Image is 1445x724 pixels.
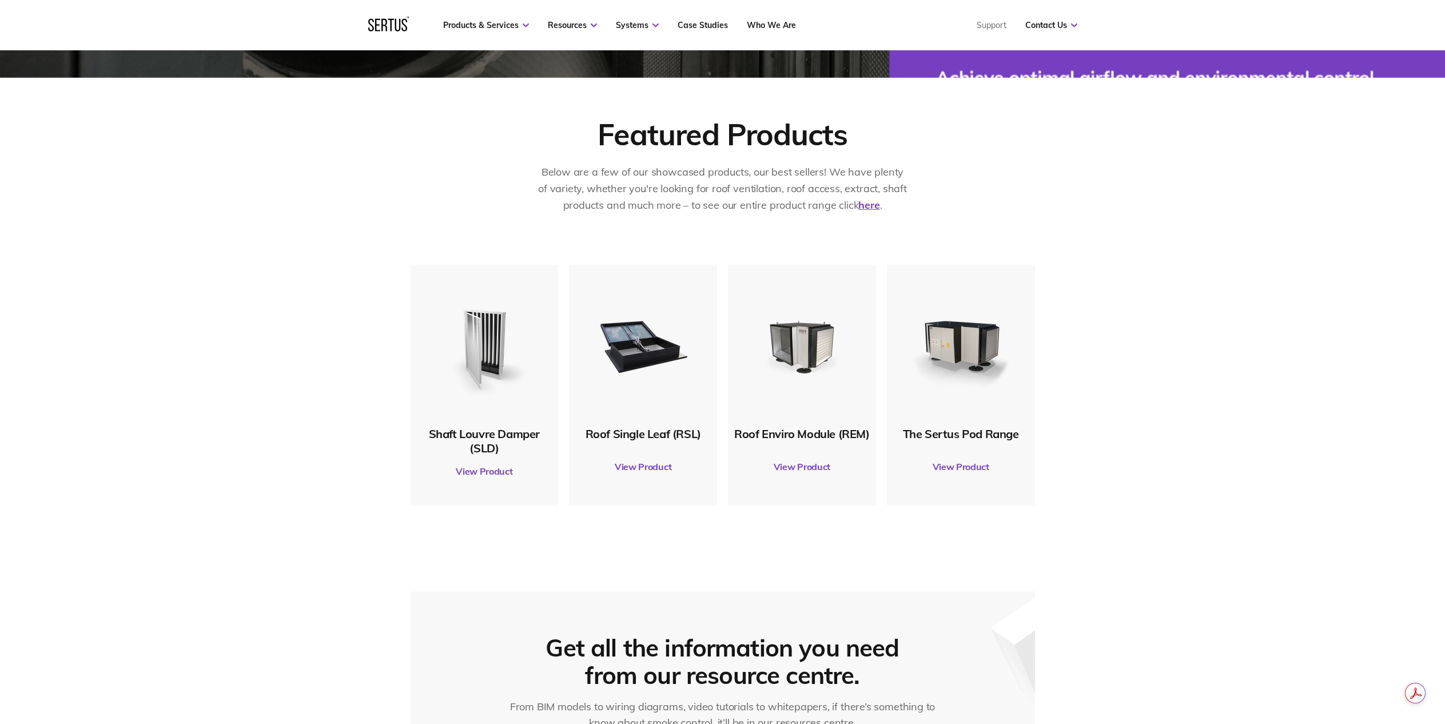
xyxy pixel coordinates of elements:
a: View Product [575,451,711,483]
div: The Sertus Pod Range [893,427,1029,441]
div: Roof Single Leaf (RSL) [575,427,711,441]
a: Resources [548,20,597,30]
p: Below are a few of our showcased products, our best sellers! We have plenty of variety, whether y... [537,164,909,213]
div: Shaft Louvre Damper (SLD) [416,427,553,455]
a: Systems [616,20,659,30]
a: Case Studies [678,20,728,30]
a: Support [977,20,1006,30]
a: View Product [416,455,553,487]
a: Who We Are [747,20,796,30]
a: View Product [734,451,870,483]
iframe: Chat Widget [1388,669,1445,724]
a: View Product [893,451,1029,483]
div: Get all the information you need from our resource centre. [538,634,908,689]
a: here [858,198,879,212]
div: Roof Enviro Module (REM) [734,427,870,441]
a: Products & Services [443,20,529,30]
a: Contact Us [1025,20,1077,30]
div: Featured Products [598,116,847,153]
